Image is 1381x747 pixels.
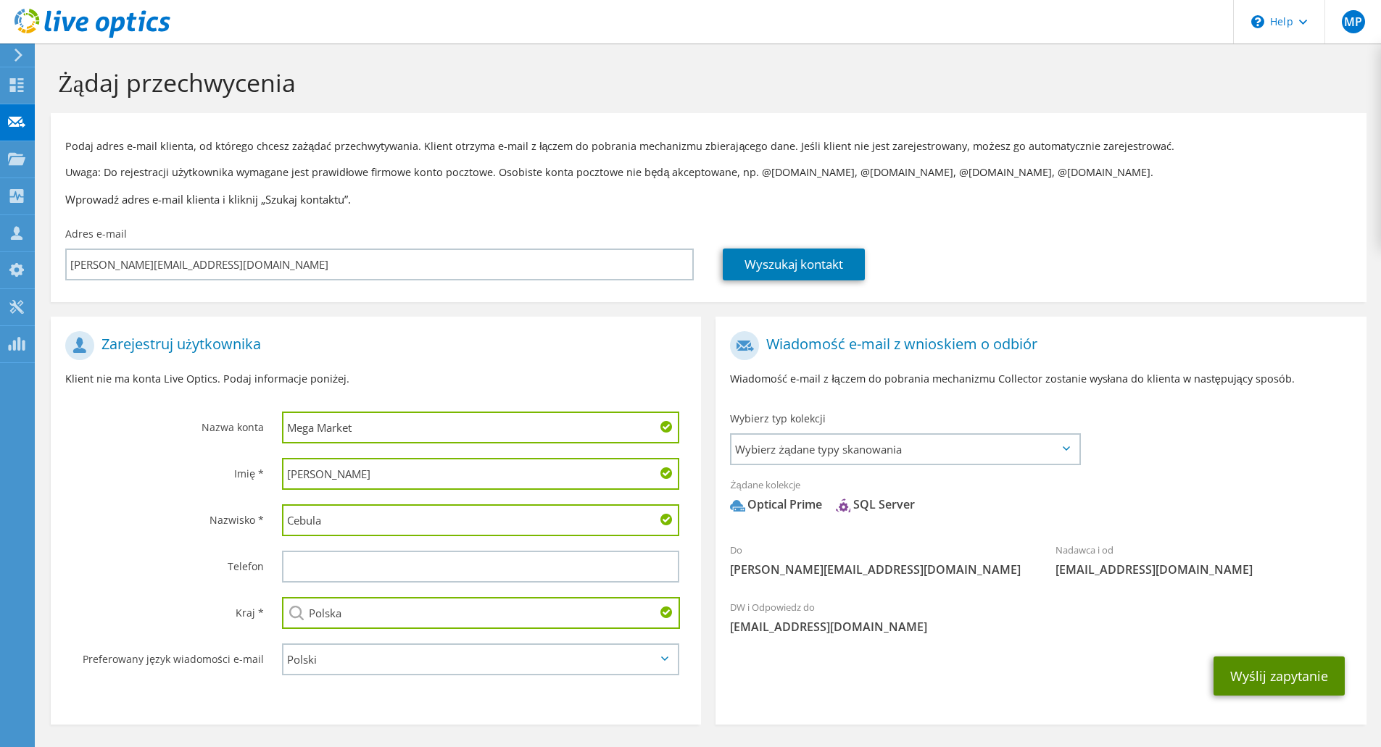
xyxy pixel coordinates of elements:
[58,67,1352,98] h1: Żądaj przechwycenia
[730,371,1351,387] p: Wiadomość e-mail z łączem do pobrania mechanizmu Collector zostanie wysłana do klienta w następuj...
[716,470,1366,527] div: Żądane kolekcje
[65,504,264,527] label: Nazwisko *
[716,535,1041,585] div: Do
[65,227,127,241] label: Adres e-mail
[65,458,264,481] label: Imię *
[1342,10,1365,33] span: MP
[730,619,1351,635] span: [EMAIL_ADDRESS][DOMAIN_NAME]
[1041,535,1367,585] div: Nadawca i od
[1214,656,1345,696] button: Wyślij zapytanie
[65,412,264,435] label: Nazwa konta
[1056,562,1352,577] span: [EMAIL_ADDRESS][DOMAIN_NAME]
[730,412,826,426] label: Wybierz typ kolekcji
[730,496,822,513] div: Optical Prime
[65,331,679,360] h1: Zarejestruj użytkownika
[716,592,1366,642] div: DW i Odpowiedz do
[730,562,1027,577] span: [PERSON_NAME][EMAIL_ADDRESS][DOMAIN_NAME]
[65,371,687,387] p: Klient nie ma konta Live Optics. Podaj informacje poniżej.
[730,331,1344,360] h1: Wiadomość e-mail z wnioskiem o odbiór
[65,138,1352,154] p: Podaj adres e-mail klienta, od którego chcesz zażądać przechwytywania. Klient otrzyma e-mail z łą...
[1251,15,1264,28] svg: \n
[723,249,865,280] a: Wyszukaj kontakt
[65,643,264,667] label: Preferowany język wiadomości e-mail
[65,164,1352,180] p: Uwaga: Do rejestracji użytkownika wymagane jest prawidłowe firmowe konto pocztowe. Osobiste konta...
[65,191,1352,207] h3: Wprowadź adres e-mail klienta i kliknij „Szukaj kontaktu”.
[731,435,1079,464] span: Wybierz żądane typy skanowania
[836,496,915,513] div: SQL Server
[65,597,264,620] label: Kraj *
[65,551,264,574] label: Telefon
